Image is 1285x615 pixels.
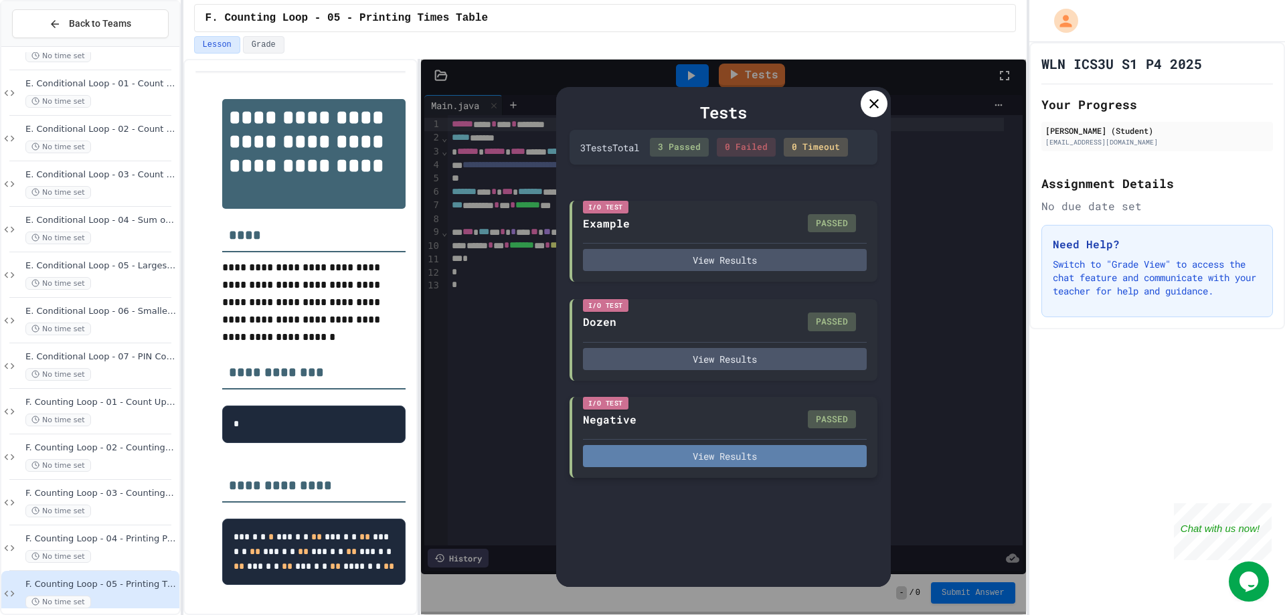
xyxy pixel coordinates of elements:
[25,277,91,290] span: No time set
[25,124,177,135] span: E. Conditional Loop - 02 - Count down by 1
[583,445,867,467] button: View Results
[1041,174,1273,193] h2: Assignment Details
[717,138,776,157] div: 0 Failed
[808,410,856,429] div: PASSED
[243,36,284,54] button: Grade
[1041,198,1273,214] div: No due date set
[1041,54,1202,73] h1: WLN ICS3U S1 P4 2025
[808,214,856,233] div: PASSED
[1045,124,1269,137] div: [PERSON_NAME] (Student)
[25,505,91,517] span: No time set
[1053,258,1262,298] p: Switch to "Grade View" to access the chat feature and communicate with your teacher for help and ...
[25,260,177,272] span: E. Conditional Loop - 05 - Largest Positive
[25,459,91,472] span: No time set
[583,397,628,410] div: I/O Test
[25,78,177,90] span: E. Conditional Loop - 01 - Count up by 1
[1045,137,1269,147] div: [EMAIL_ADDRESS][DOMAIN_NAME]
[25,442,177,454] span: F. Counting Loop - 02 - Counting Down By One
[1041,95,1273,114] h2: Your Progress
[25,186,91,199] span: No time set
[808,313,856,331] div: PASSED
[194,36,240,54] button: Lesson
[583,215,630,232] div: Example
[25,215,177,226] span: E. Conditional Loop - 04 - Sum of Positive Numbers
[784,138,848,157] div: 0 Timeout
[25,550,91,563] span: No time set
[25,141,91,153] span: No time set
[69,17,131,31] span: Back to Teams
[25,596,91,608] span: No time set
[25,306,177,317] span: E. Conditional Loop - 06 - Smallest Positive
[583,299,628,312] div: I/O Test
[25,50,91,62] span: No time set
[25,323,91,335] span: No time set
[583,348,867,370] button: View Results
[25,533,177,545] span: F. Counting Loop - 04 - Printing Patterns
[650,138,709,157] div: 3 Passed
[25,414,91,426] span: No time set
[12,9,169,38] button: Back to Teams
[25,351,177,363] span: E. Conditional Loop - 07 - PIN Code
[25,397,177,408] span: F. Counting Loop - 01 - Count Up By One
[583,412,636,428] div: Negative
[25,579,177,590] span: F. Counting Loop - 05 - Printing Times Table
[583,314,616,330] div: Dozen
[583,249,867,271] button: View Results
[583,201,628,213] div: I/O Test
[25,95,91,108] span: No time set
[25,368,91,381] span: No time set
[1053,236,1262,252] h3: Need Help?
[570,100,877,124] div: Tests
[205,10,488,26] span: F. Counting Loop - 05 - Printing Times Table
[25,169,177,181] span: E. Conditional Loop - 03 - Count Up by 5
[1174,503,1272,560] iframe: chat widget
[1229,561,1272,602] iframe: chat widget
[25,488,177,499] span: F. Counting Loop - 03 - Counting Up By 4
[25,232,91,244] span: No time set
[580,141,639,155] div: 3 Test s Total
[1040,5,1082,36] div: My Account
